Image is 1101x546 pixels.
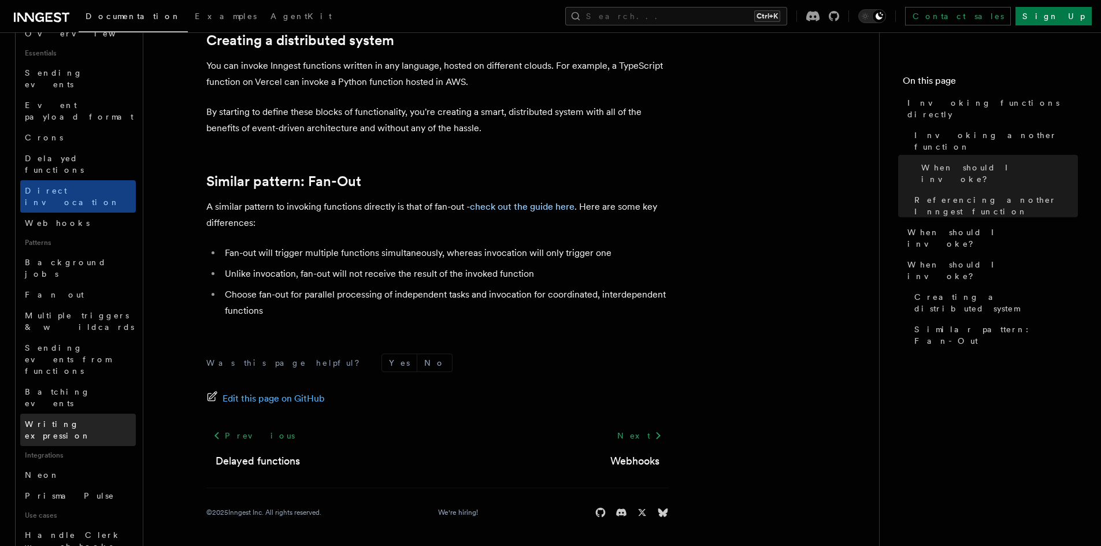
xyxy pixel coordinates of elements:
[20,305,136,337] a: Multiple triggers & wildcards
[206,104,669,136] p: By starting to define these blocks of functionality, you're creating a smart, distributed system ...
[25,311,134,332] span: Multiple triggers & wildcards
[907,226,1078,250] span: When should I invoke?
[20,506,136,525] span: Use cases
[25,290,84,299] span: Fan out
[270,12,332,21] span: AgentKit
[903,92,1078,125] a: Invoking functions directly
[910,319,1078,351] a: Similar pattern: Fan-Out
[20,337,136,381] a: Sending events from functions
[25,133,63,142] span: Crons
[216,453,300,469] a: Delayed functions
[910,287,1078,319] a: Creating a distributed system
[206,32,394,49] a: Creating a distributed system
[905,7,1011,25] a: Contact sales
[206,199,669,231] p: A similar pattern to invoking functions directly is that of fan-out - . Here are some key differe...
[206,357,368,369] p: Was this page helpful?
[917,157,1078,190] a: When should I invoke?
[25,101,134,121] span: Event payload format
[206,425,302,446] a: Previous
[223,391,325,407] span: Edit this page on GitHub
[921,162,1078,185] span: When should I invoke?
[914,291,1078,314] span: Creating a distributed system
[382,354,417,372] button: Yes
[20,95,136,127] a: Event payload format
[20,44,136,62] span: Essentials
[20,180,136,213] a: Direct invocation
[417,354,452,372] button: No
[914,194,1078,217] span: Referencing another Inngest function
[610,453,659,469] a: Webhooks
[221,287,669,319] li: Choose fan-out for parallel processing of independent tasks and invocation for coordinated, inter...
[188,3,264,31] a: Examples
[20,23,136,44] a: Overview
[25,154,84,174] span: Delayed functions
[264,3,339,31] a: AgentKit
[25,258,106,278] span: Background jobs
[25,29,144,38] span: Overview
[914,324,1078,347] span: Similar pattern: Fan-Out
[25,218,90,228] span: Webhooks
[206,508,321,517] div: © 2025 Inngest Inc. All rights reserved.
[20,414,136,446] a: Writing expression
[206,173,361,190] a: Similar pattern: Fan-Out
[25,68,83,89] span: Sending events
[25,419,91,440] span: Writing expression
[20,446,136,465] span: Integrations
[914,129,1078,153] span: Invoking another function
[903,254,1078,287] a: When should I invoke?
[858,9,886,23] button: Toggle dark mode
[565,7,787,25] button: Search...Ctrl+K
[25,343,111,376] span: Sending events from functions
[20,213,136,233] a: Webhooks
[903,222,1078,254] a: When should I invoke?
[25,491,114,500] span: Prisma Pulse
[610,425,669,446] a: Next
[206,58,669,90] p: You can invoke Inngest functions written in any language, hosted on different clouds. For example...
[20,233,136,252] span: Patterns
[221,245,669,261] li: Fan-out will trigger multiple functions simultaneously, whereas invocation will only trigger one
[910,190,1078,222] a: Referencing another Inngest function
[206,391,325,407] a: Edit this page on GitHub
[221,266,669,282] li: Unlike invocation, fan-out will not receive the result of the invoked function
[907,97,1078,120] span: Invoking functions directly
[20,485,136,506] a: Prisma Pulse
[20,148,136,180] a: Delayed functions
[195,12,257,21] span: Examples
[20,252,136,284] a: Background jobs
[86,12,181,21] span: Documentation
[1015,7,1092,25] a: Sign Up
[470,201,574,212] a: check out the guide here
[20,284,136,305] a: Fan out
[20,465,136,485] a: Neon
[20,127,136,148] a: Crons
[79,3,188,32] a: Documentation
[907,259,1078,282] span: When should I invoke?
[903,74,1078,92] h4: On this page
[438,508,478,517] a: We're hiring!
[25,470,60,480] span: Neon
[20,381,136,414] a: Batching events
[910,125,1078,157] a: Invoking another function
[754,10,780,22] kbd: Ctrl+K
[25,186,120,207] span: Direct invocation
[25,387,90,408] span: Batching events
[20,62,136,95] a: Sending events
